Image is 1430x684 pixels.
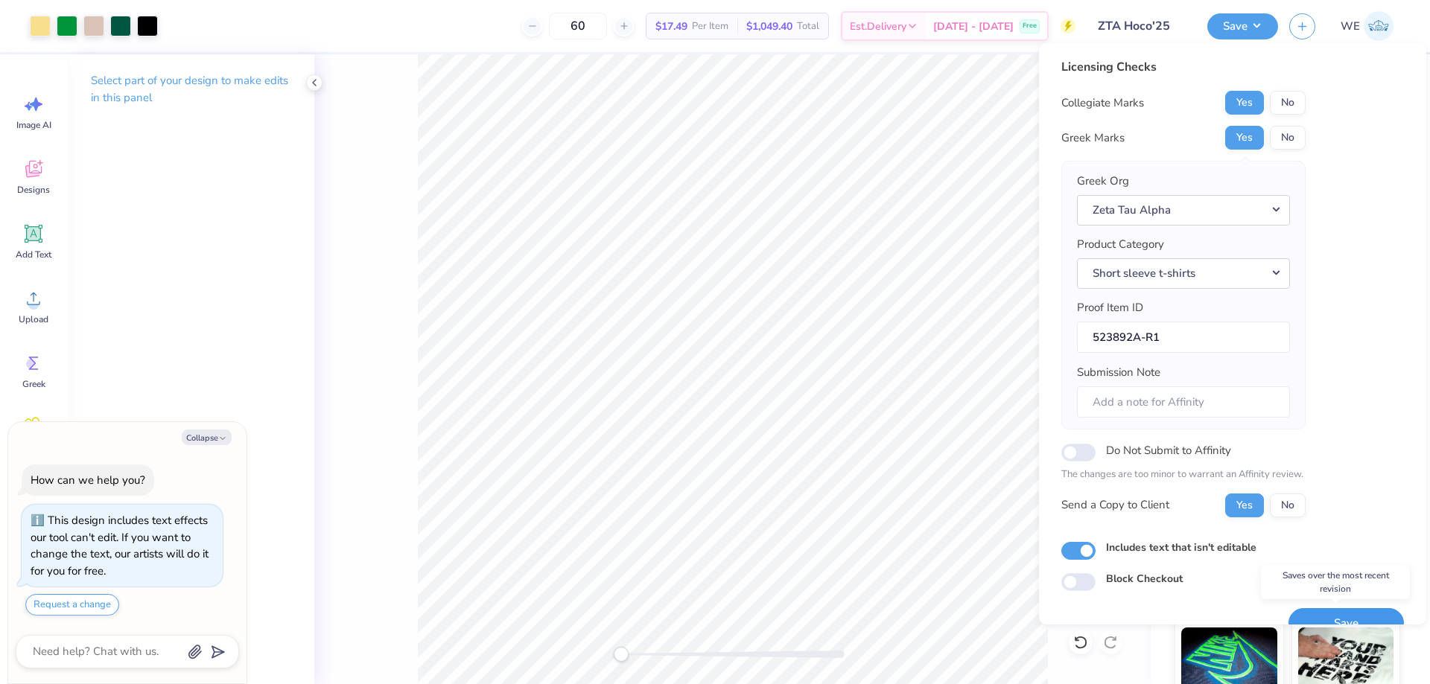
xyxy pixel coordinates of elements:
[746,19,792,34] span: $1,049.40
[1341,18,1360,35] span: WE
[1061,496,1169,514] div: Send a Copy to Client
[1334,11,1400,41] a: WE
[1106,571,1183,586] label: Block Checkout
[1077,299,1143,316] label: Proof Item ID
[692,19,728,34] span: Per Item
[655,19,687,34] span: $17.49
[1270,493,1306,517] button: No
[1077,258,1290,289] button: Short sleeve t-shirts
[1225,126,1264,150] button: Yes
[1288,608,1404,639] button: Save
[1023,21,1037,31] span: Free
[16,119,51,131] span: Image AI
[850,19,906,34] span: Est. Delivery
[25,594,119,616] button: Request a change
[1077,364,1160,381] label: Submission Note
[1077,386,1290,418] input: Add a note for Affinity
[1364,11,1394,41] img: Werrine Empeynado
[31,473,145,488] div: How can we help you?
[31,513,209,578] div: This design includes text effects our tool can't edit. If you want to change the text, our artist...
[1261,565,1410,599] div: Saves over the most recent revision
[182,429,232,445] button: Collapse
[1270,91,1306,115] button: No
[19,313,48,325] span: Upload
[1077,236,1164,253] label: Product Category
[16,249,51,261] span: Add Text
[1077,195,1290,226] button: Zeta Tau Alpha
[1270,126,1306,150] button: No
[1106,441,1231,460] label: Do Not Submit to Affinity
[1061,58,1306,76] div: Licensing Checks
[1087,11,1196,41] input: Untitled Design
[1061,130,1125,147] div: Greek Marks
[1225,493,1264,517] button: Yes
[1077,173,1129,190] label: Greek Org
[1061,95,1144,112] div: Collegiate Marks
[797,19,819,34] span: Total
[1061,467,1306,482] p: The changes are too minor to warrant an Affinity review.
[1207,13,1278,39] button: Save
[549,13,607,39] input: – –
[1106,540,1256,555] label: Includes text that isn't editable
[22,378,45,390] span: Greek
[614,647,629,662] div: Accessibility label
[91,72,290,106] p: Select part of your design to make edits in this panel
[1225,91,1264,115] button: Yes
[933,19,1014,34] span: [DATE] - [DATE]
[17,184,50,196] span: Designs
